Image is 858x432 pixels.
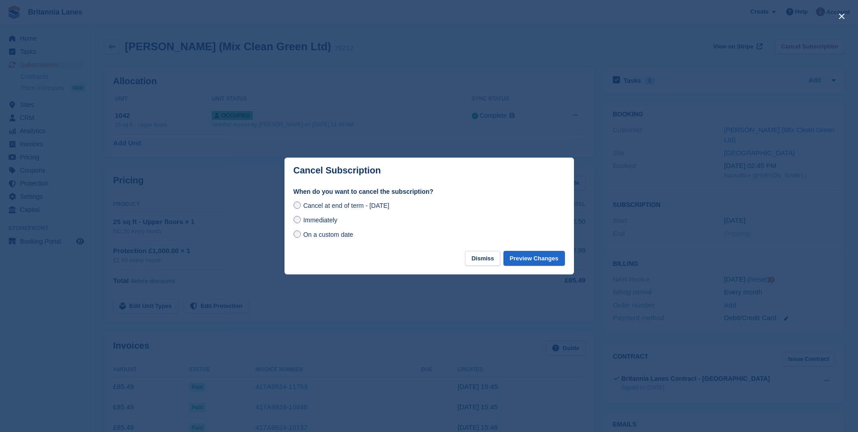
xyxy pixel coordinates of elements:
input: Immediately [294,216,301,223]
button: close [834,9,849,24]
span: Cancel at end of term - [DATE] [303,202,389,209]
p: Cancel Subscription [294,165,381,176]
span: On a custom date [303,231,353,238]
button: Dismiss [465,251,500,266]
span: Immediately [303,216,337,224]
button: Preview Changes [503,251,565,266]
input: On a custom date [294,230,301,238]
input: Cancel at end of term - [DATE] [294,202,301,209]
label: When do you want to cancel the subscription? [294,187,565,197]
